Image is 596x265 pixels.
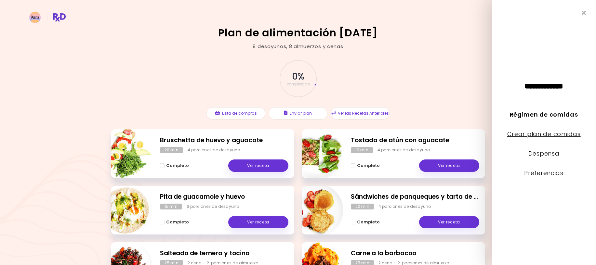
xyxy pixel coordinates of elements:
div: 9 desayunos , 8 almuerzos y cenas [253,43,343,50]
div: 6 porciones de desayuno [187,204,239,209]
img: Información - Bruschetta de huevo y aguacate [99,127,152,181]
button: Completo - Sándwiches de panqueques y tarta de queso [351,218,380,226]
div: 4 porciones de desayuno [377,147,430,153]
img: Información - Tostada de atún con aguacate [289,127,343,181]
div: 10 min [351,147,373,153]
h2: Tostada de atún con aguacate [351,136,479,145]
span: Completo [357,220,380,225]
button: Completo - Bruschetta de huevo y aguacate [160,162,189,170]
img: Información - Pita de guacamole y huevo [99,183,152,237]
div: 4 porciones de desayuno [188,147,240,153]
h2: Pita de guacamole y huevo [160,192,288,202]
img: RxDiet [29,12,66,23]
a: Ver receta - Bruschetta de huevo y aguacate [228,159,288,172]
h2: Carne a la barbacoa [351,249,479,258]
a: Crear plan de comidas [507,130,581,138]
span: Completo [166,163,189,168]
div: 20 min [160,147,183,153]
a: Ver receta - Pita de guacamole y huevo [228,216,288,228]
span: Completo [357,163,380,168]
button: Lista de compras [206,107,265,120]
a: Preferencias [524,169,564,177]
i: Cerrar [582,10,586,16]
a: Régimen de comidas [510,110,578,119]
span: Completo [166,220,189,225]
h2: Sándwiches de panqueques y tarta de queso [351,192,479,202]
h2: Bruschetta de huevo y aguacate [160,136,288,145]
button: Enviar plan [269,107,327,120]
span: 0 % [292,71,304,82]
div: 4 porciones de desayuno [378,204,431,209]
button: Completo - Tostada de atún con aguacate [351,162,380,170]
a: Ver receta - Sándwiches de panqueques y tarta de queso [419,216,479,228]
h2: Salteado de ternera y tocino [160,249,288,258]
a: Despensa [528,149,560,158]
a: Ver receta - Tostada de atún con aguacate [419,159,479,172]
span: completado [286,82,310,86]
button: Completo - Pita de guacamole y huevo [160,218,189,226]
h2: Plan de alimentación [DATE] [218,28,377,38]
div: 15 min [160,204,182,209]
button: Ver las Recetas Anteriores [331,107,390,120]
div: 20 min [351,204,374,209]
img: Información - Sándwiches de panqueques y tarta de queso [289,183,343,237]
